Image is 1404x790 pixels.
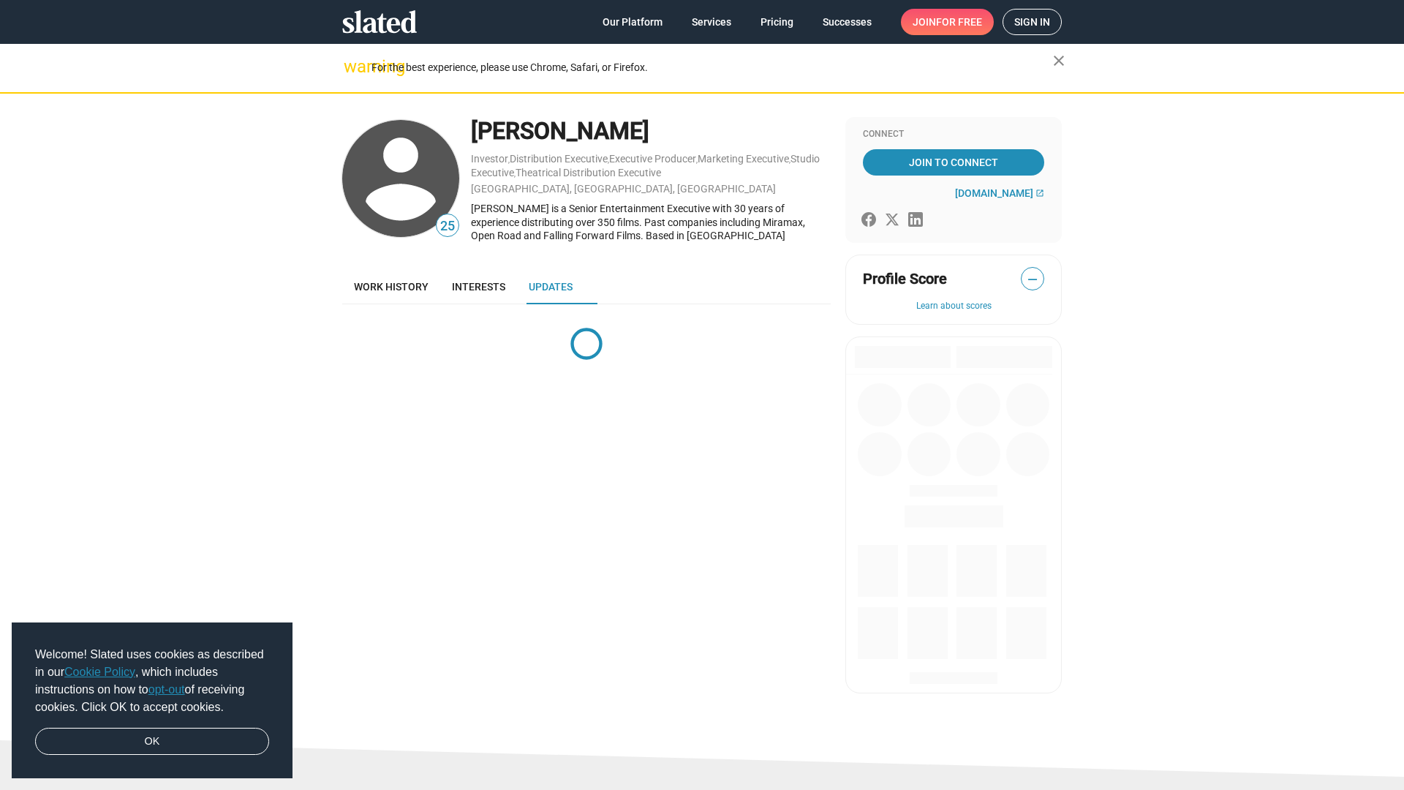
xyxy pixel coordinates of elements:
a: Joinfor free [901,9,994,35]
span: Welcome! Slated uses cookies as described in our , which includes instructions on how to of recei... [35,646,269,716]
a: Executive Producer [609,153,696,165]
span: , [696,156,698,164]
div: For the best experience, please use Chrome, Safari, or Firefox. [371,58,1053,78]
span: Pricing [760,9,793,35]
span: — [1022,270,1043,289]
span: Join [913,9,982,35]
span: for free [936,9,982,35]
span: Our Platform [603,9,663,35]
span: , [514,170,516,178]
span: 25 [437,217,458,236]
span: Services [692,9,731,35]
a: Services [680,9,743,35]
a: Interests [440,269,517,304]
span: , [508,156,510,164]
span: Join To Connect [866,149,1041,176]
mat-icon: open_in_new [1035,189,1044,197]
a: Studio Executive [471,153,820,178]
a: Pricing [749,9,805,35]
div: [PERSON_NAME] [471,116,831,147]
a: Sign in [1003,9,1062,35]
a: Distribution Executive [510,153,608,165]
a: [DOMAIN_NAME] [955,187,1044,199]
a: opt-out [148,683,185,696]
mat-icon: warning [344,58,361,75]
div: [PERSON_NAME] is a Senior Entertainment Executive with 30 years of experience distributing over 3... [471,202,831,243]
span: , [608,156,609,164]
span: Interests [452,281,505,293]
mat-icon: close [1050,52,1068,69]
a: dismiss cookie message [35,728,269,756]
a: Investor [471,153,508,165]
a: Successes [811,9,883,35]
a: [GEOGRAPHIC_DATA], [GEOGRAPHIC_DATA], [GEOGRAPHIC_DATA] [471,183,776,195]
a: Theatrical Distribution Executive [516,167,661,178]
span: Successes [823,9,872,35]
span: [DOMAIN_NAME] [955,187,1033,199]
span: Work history [354,281,429,293]
a: Marketing Executive [698,153,789,165]
div: cookieconsent [12,622,292,779]
a: Join To Connect [863,149,1044,176]
a: Updates [517,269,584,304]
span: Sign in [1014,10,1050,34]
a: Work history [342,269,440,304]
button: Learn about scores [863,301,1044,312]
span: , [789,156,790,164]
a: Our Platform [591,9,674,35]
span: Updates [529,281,573,293]
a: Cookie Policy [64,666,135,678]
span: Profile Score [863,269,947,289]
div: Connect [863,129,1044,140]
